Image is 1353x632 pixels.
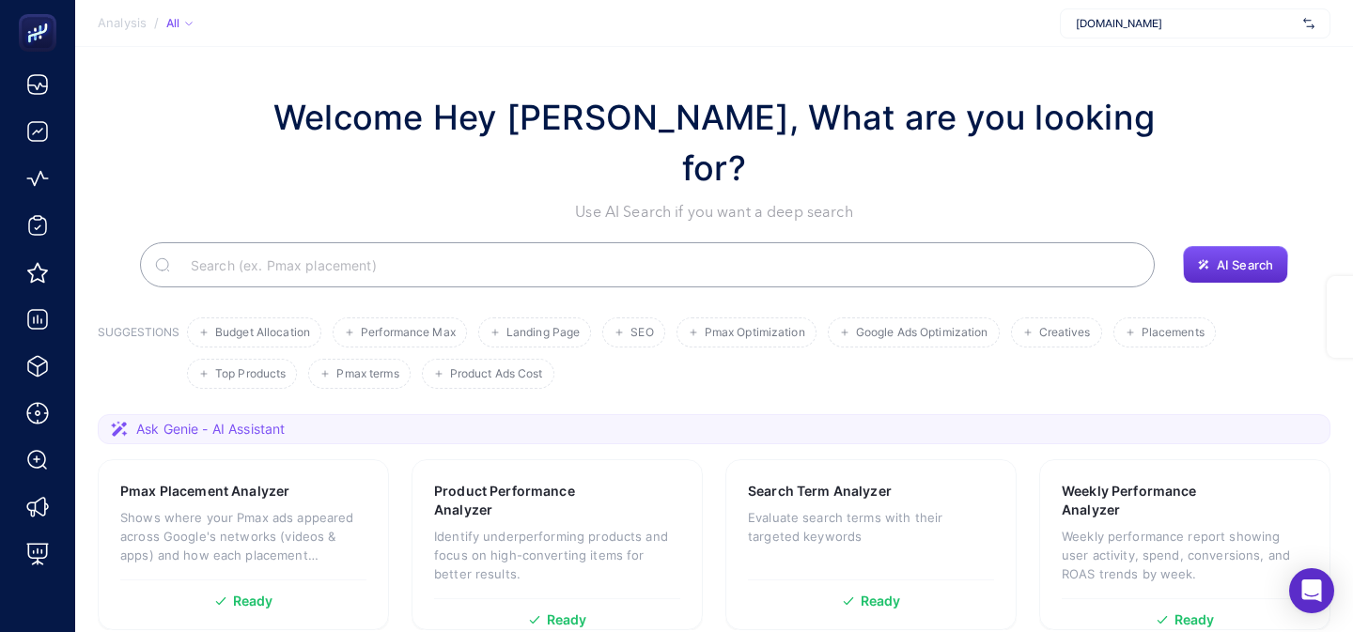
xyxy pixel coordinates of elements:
[254,92,1174,193] h1: Welcome Hey [PERSON_NAME], What are you looking for?
[336,367,398,381] span: Pmax terms
[215,326,310,340] span: Budget Allocation
[136,420,285,439] span: Ask Genie - AI Assistant
[233,594,273,608] span: Ready
[1039,459,1330,630] a: Weekly Performance AnalyzerWeekly performance report showing user activity, spend, conversions, a...
[215,367,286,381] span: Top Products
[98,459,389,630] a: Pmax Placement AnalyzerShows where your Pmax ads appeared across Google's networks (videos & apps...
[450,367,543,381] span: Product Ads Cost
[748,482,892,501] h3: Search Term Analyzer
[434,527,680,583] p: Identify underperforming products and focus on high-converting items for better results.
[120,482,289,501] h3: Pmax Placement Analyzer
[98,325,179,389] h3: SUGGESTIONS
[176,239,1140,291] input: Search
[412,459,703,630] a: Product Performance AnalyzerIdentify underperforming products and focus on high-converting items ...
[861,594,901,608] span: Ready
[748,508,994,546] p: Evaluate search terms with their targeted keywords
[1289,568,1334,613] div: Open Intercom Messenger
[1039,326,1091,340] span: Creatives
[434,482,621,519] h3: Product Performance Analyzer
[120,508,366,564] p: Shows where your Pmax ads appeared across Google's networks (videos & apps) and how each placemen...
[166,16,193,31] div: All
[725,459,1017,630] a: Search Term AnalyzerEvaluate search terms with their targeted keywordsReady
[361,326,456,340] span: Performance Max
[630,326,653,340] span: SEO
[1174,613,1215,626] span: Ready
[1183,246,1288,284] button: AI Search
[856,326,988,340] span: Google Ads Optimization
[1062,482,1249,519] h3: Weekly Performance Analyzer
[254,201,1174,224] p: Use AI Search if you want a deep search
[154,15,159,30] span: /
[1062,527,1308,583] p: Weekly performance report showing user activity, spend, conversions, and ROAS trends by week.
[506,326,580,340] span: Landing Page
[1303,14,1314,33] img: svg%3e
[98,16,147,31] span: Analysis
[1142,326,1205,340] span: Placements
[1217,257,1273,272] span: AI Search
[705,326,805,340] span: Pmax Optimization
[547,613,587,626] span: Ready
[1076,16,1296,31] span: [DOMAIN_NAME]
